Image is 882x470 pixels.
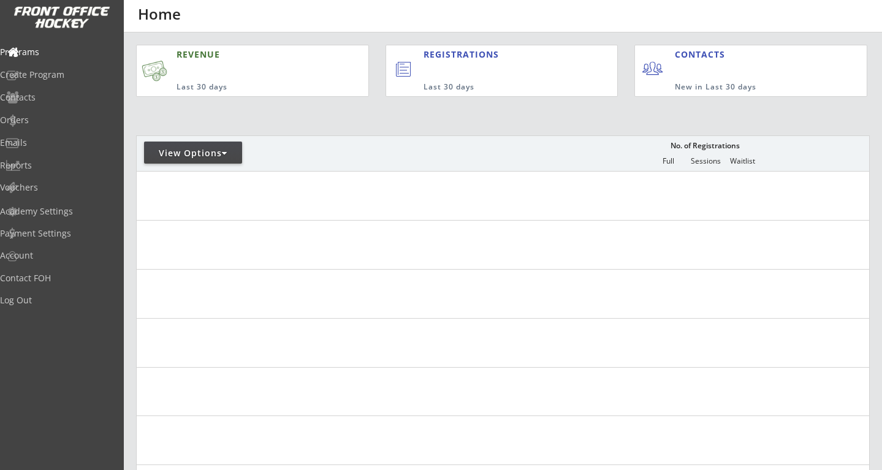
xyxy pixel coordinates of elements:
div: No. of Registrations [667,142,743,150]
div: Sessions [687,157,724,165]
div: REVENUE [177,48,311,61]
div: Full [650,157,686,165]
div: View Options [144,147,242,159]
div: CONTACTS [675,48,731,61]
div: Last 30 days [424,82,568,93]
div: REGISTRATIONS [424,48,563,61]
div: New in Last 30 days [675,82,810,93]
div: Last 30 days [177,82,311,93]
div: Waitlist [724,157,761,165]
